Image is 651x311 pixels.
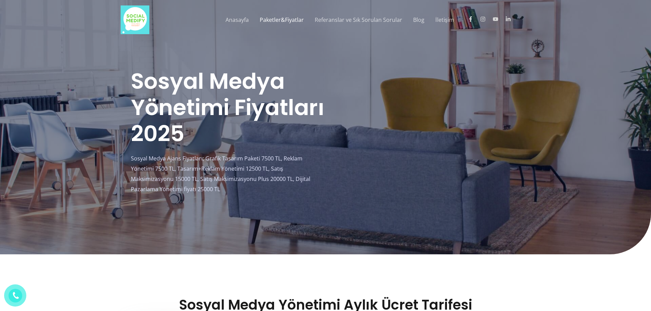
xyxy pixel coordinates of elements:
a: Referanslar ve Sık Sorulan Sorular [309,9,408,31]
p: Sosyal Medya Ajans Fiyatları; Grafik Tasarım Paketi 7500 TL, Reklam Yönetimi 7500 TL, Tasarım+Rek... [131,154,326,194]
a: linkedin-in [505,16,517,22]
nav: Site Navigation [215,9,530,31]
a: facebook-f [468,16,479,22]
a: Anasayfa [220,9,254,31]
a: instagram [480,16,491,22]
h1: Sosyal Medya Yönetimi Fiyatları 2025 [131,68,326,147]
a: Blog [408,9,430,31]
img: phone.png [11,291,20,300]
a: youtube [493,16,504,22]
a: İletişim [430,9,459,31]
a: Paketler&Fiyatlar [254,9,309,31]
